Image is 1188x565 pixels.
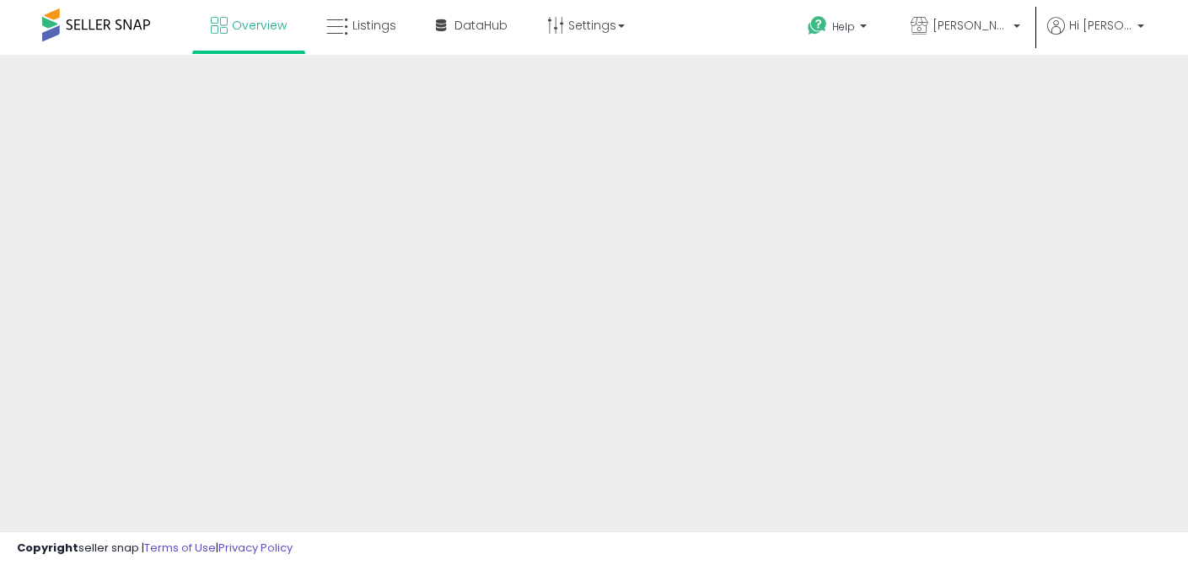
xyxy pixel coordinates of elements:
a: Help [794,3,884,55]
div: seller snap | | [17,541,293,557]
i: Get Help [807,15,828,36]
a: Terms of Use [144,540,216,556]
a: Hi [PERSON_NAME] [1047,17,1144,55]
strong: Copyright [17,540,78,556]
span: Help [832,19,855,34]
span: [PERSON_NAME] Distribution [933,17,1008,34]
a: Privacy Policy [218,540,293,556]
span: Overview [232,17,287,34]
span: Hi [PERSON_NAME] [1069,17,1132,34]
span: Listings [352,17,396,34]
span: DataHub [454,17,508,34]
